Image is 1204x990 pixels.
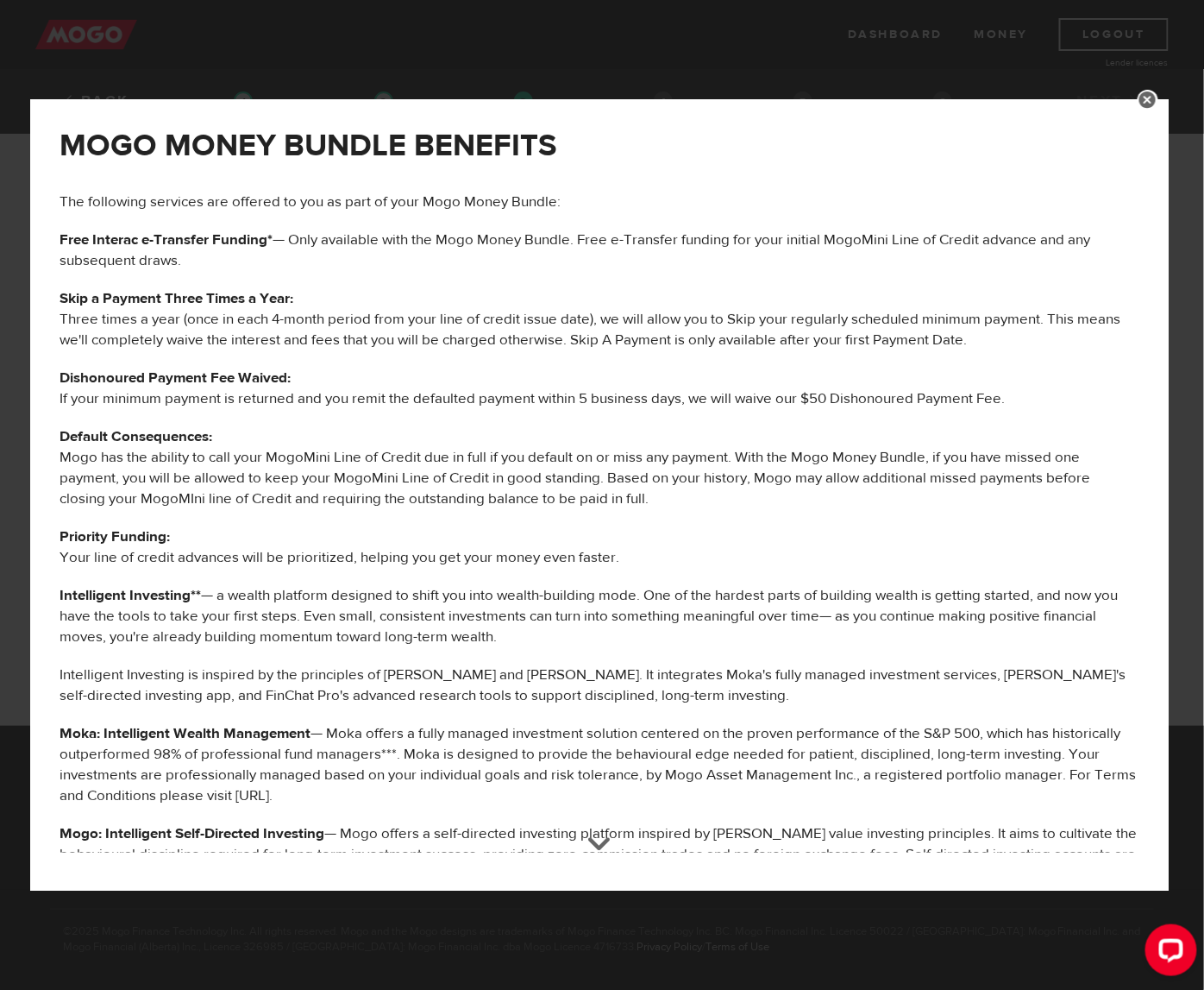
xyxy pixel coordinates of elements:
[60,585,1138,647] p: — a wealth platform designed to shift you into wealth-building mode. One of the hardest parts of ...
[60,230,273,249] b: Free Interac e-Transfer Funding*
[60,288,1138,350] p: Three times a year (once in each 4-month period from your line of credit issue date), we will all...
[60,427,213,446] b: Default Consequences:
[60,369,292,388] b: Dishonoured Payment Fee Waived:
[60,723,1138,806] p: — Moka offers a fully managed investment solution centered on the proven performance of the S&P 5...
[60,128,1138,164] h2: MOGO MONEY BUNDLE BENEFITS
[60,586,202,605] b: Intelligent Investing**
[60,527,171,546] b: Priority Funding:
[60,192,1138,212] p: The following services are offered to you as part of your Mogo Money Bundle:
[60,823,1138,906] p: — Mogo offers a self-directed investing platform inspired by [PERSON_NAME] value investing princi...
[60,368,1138,409] p: If your minimum payment is returned and you remit the defaulted payment within 5 business days, w...
[60,527,1138,568] p: Your line of credit advances will be prioritized, helping you get your money even faster.
[60,289,294,308] b: Skip a Payment Three Times a Year:
[60,230,1138,271] p: — Only available with the Mogo Money Bundle. Free e-Transfer funding for your initial MogoMini Li...
[60,824,325,843] b: Mogo: Intelligent Self-Directed Investing
[60,724,311,743] b: Moka: Intelligent Wealth Management
[60,426,1138,509] p: Mogo has the ability to call your MogoMini Line of Credit due in full if you default on or miss a...
[60,665,1138,706] p: Intelligent Investing is inspired by the principles of [PERSON_NAME] and [PERSON_NAME]. It integr...
[1132,917,1204,990] iframe: LiveChat chat widget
